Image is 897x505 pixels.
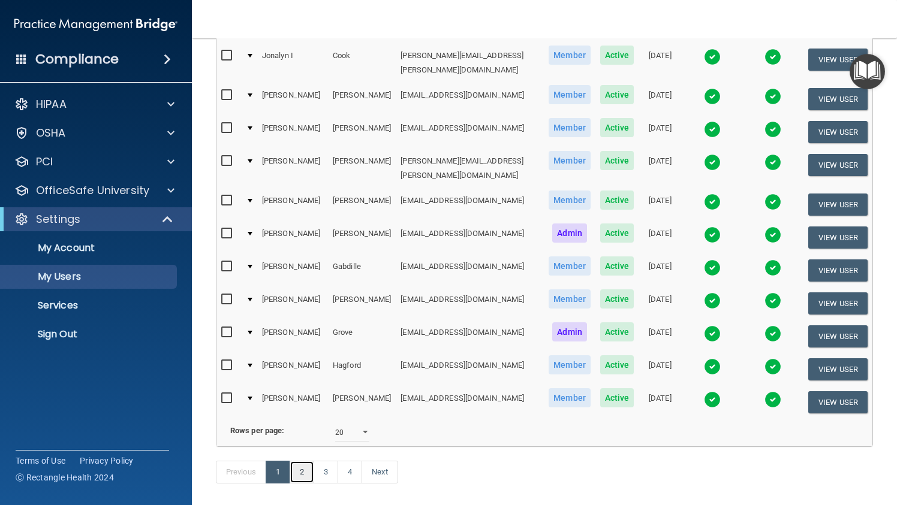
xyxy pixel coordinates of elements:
[328,353,396,386] td: Hagford
[314,461,338,483] a: 3
[328,149,396,188] td: [PERSON_NAME]
[36,212,80,226] p: Settings
[639,221,681,254] td: [DATE]
[639,43,681,83] td: [DATE]
[328,83,396,116] td: [PERSON_NAME]
[257,353,328,386] td: [PERSON_NAME]
[549,151,591,170] span: Member
[396,188,544,221] td: [EMAIL_ADDRESS][DOMAIN_NAME]
[549,85,591,104] span: Member
[639,320,681,353] td: [DATE]
[639,116,681,149] td: [DATE]
[328,188,396,221] td: [PERSON_NAME]
[14,13,177,37] img: PMB logo
[396,320,544,353] td: [EMAIL_ADDRESS][DOMAIN_NAME]
[36,155,53,169] p: PCI
[328,320,396,353] td: Grove
[850,54,885,89] button: Open Resource Center
[14,183,174,198] a: OfficeSafe University
[35,51,119,68] h4: Compliance
[549,388,591,407] span: Member
[639,188,681,221] td: [DATE]
[764,49,781,65] img: tick.e7d51cea.svg
[600,151,634,170] span: Active
[600,85,634,104] span: Active
[639,353,681,386] td: [DATE]
[257,43,328,83] td: Jonalyn I
[328,221,396,254] td: [PERSON_NAME]
[808,88,868,110] button: View User
[290,461,314,483] a: 2
[396,353,544,386] td: [EMAIL_ADDRESS][DOMAIN_NAME]
[808,49,868,71] button: View User
[257,83,328,116] td: [PERSON_NAME]
[704,292,721,309] img: tick.e7d51cea.svg
[764,121,781,138] img: tick.e7d51cea.svg
[808,391,868,413] button: View User
[764,325,781,342] img: tick.e7d51cea.svg
[14,155,174,169] a: PCI
[80,455,134,467] a: Privacy Policy
[704,391,721,408] img: tick.e7d51cea.svg
[36,126,66,140] p: OSHA
[16,455,65,467] a: Terms of Use
[639,386,681,418] td: [DATE]
[600,355,634,374] span: Active
[764,154,781,171] img: tick.e7d51cea.svg
[16,471,114,483] span: Ⓒ Rectangle Health 2024
[764,88,781,105] img: tick.e7d51cea.svg
[257,116,328,149] td: [PERSON_NAME]
[362,461,398,483] a: Next
[704,259,721,276] img: tick.e7d51cea.svg
[257,254,328,287] td: [PERSON_NAME]
[549,46,591,65] span: Member
[808,358,868,380] button: View User
[808,121,868,143] button: View User
[639,83,681,116] td: [DATE]
[216,461,266,483] a: Previous
[808,193,868,216] button: View User
[328,116,396,149] td: [PERSON_NAME]
[704,193,721,210] img: tick.e7d51cea.svg
[600,223,634,243] span: Active
[764,193,781,210] img: tick.e7d51cea.svg
[549,355,591,374] span: Member
[396,386,544,418] td: [EMAIL_ADDRESS][DOMAIN_NAME]
[549,289,591,309] span: Member
[639,254,681,287] td: [DATE]
[704,226,721,243] img: tick.e7d51cea.svg
[396,83,544,116] td: [EMAIL_ADDRESS][DOMAIN_NAME]
[704,88,721,105] img: tick.e7d51cea.svg
[36,183,149,198] p: OfficeSafe University
[600,46,634,65] span: Active
[764,391,781,408] img: tick.e7d51cea.svg
[600,289,634,309] span: Active
[396,149,544,188] td: [PERSON_NAME][EMAIL_ADDRESS][PERSON_NAME][DOMAIN_NAME]
[808,292,868,315] button: View User
[600,190,634,210] span: Active
[396,287,544,320] td: [EMAIL_ADDRESS][DOMAIN_NAME]
[704,154,721,171] img: tick.e7d51cea.svg
[639,149,681,188] td: [DATE]
[552,322,587,341] span: Admin
[257,386,328,418] td: [PERSON_NAME]
[396,116,544,149] td: [EMAIL_ADDRESS][DOMAIN_NAME]
[704,121,721,138] img: tick.e7d51cea.svg
[808,226,868,249] button: View User
[8,328,171,340] p: Sign Out
[704,325,721,342] img: tick.e7d51cea.svg
[230,426,284,435] b: Rows per page:
[8,271,171,283] p: My Users
[36,97,67,111] p: HIPAA
[808,154,868,176] button: View User
[549,118,591,137] span: Member
[552,223,587,243] span: Admin
[14,212,174,226] a: Settings
[257,287,328,320] td: [PERSON_NAME]
[328,43,396,83] td: Cook
[328,386,396,418] td: [PERSON_NAME]
[549,256,591,276] span: Member
[764,226,781,243] img: tick.e7d51cea.svg
[338,461,362,483] a: 4
[8,242,171,254] p: My Account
